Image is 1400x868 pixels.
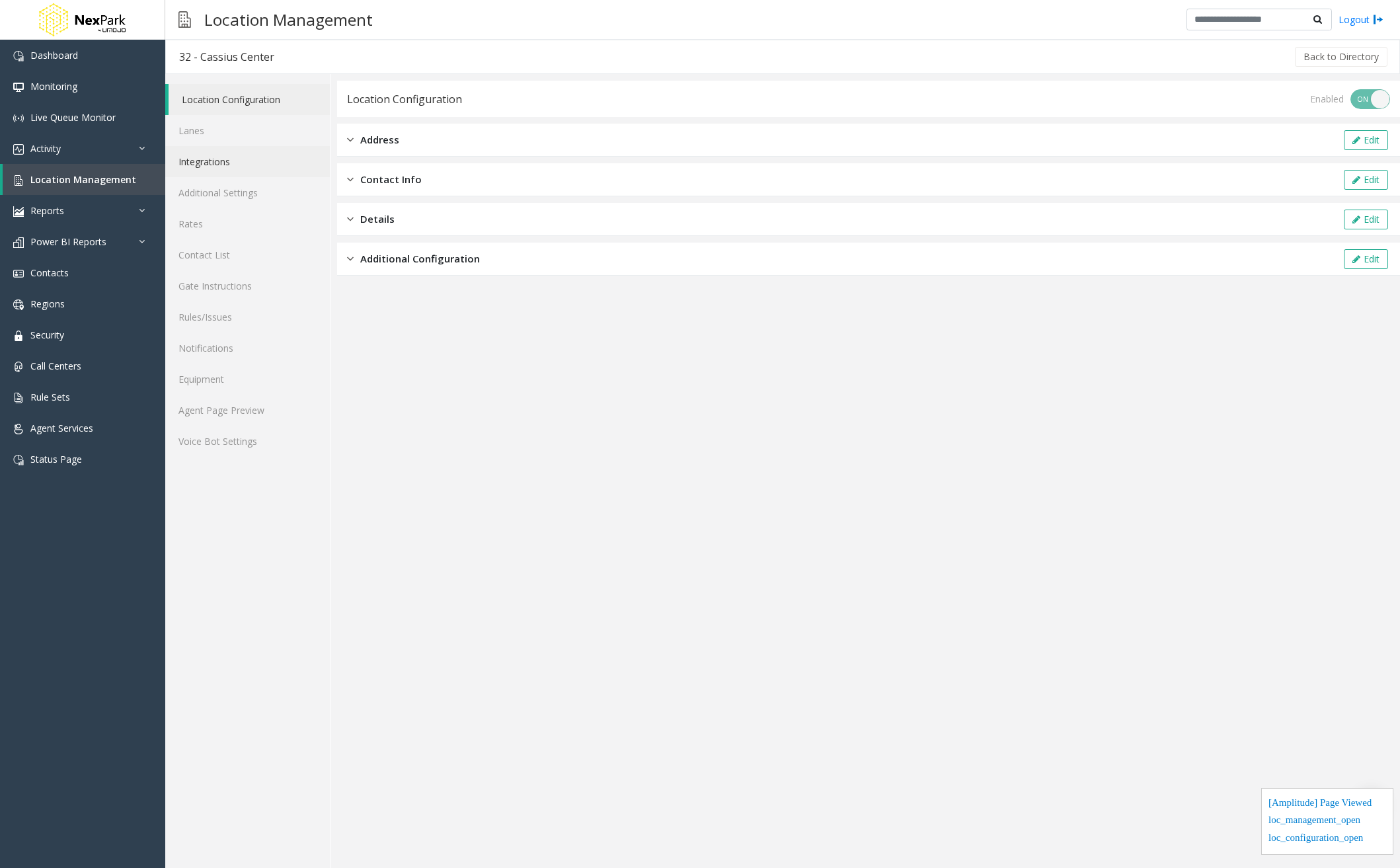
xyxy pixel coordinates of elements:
[30,111,116,124] span: Live Queue Monitor
[13,362,24,372] img: 'icon'
[165,395,330,426] a: Agent Page Preview
[360,251,480,266] span: Additional Configuration
[165,364,330,395] a: Equipment
[347,251,354,266] img: closed
[1295,47,1387,67] button: Back to Directory
[165,115,330,146] a: Lanes
[165,301,330,333] a: Rules/Issues
[30,360,81,372] span: Call Centers
[13,424,24,434] img: 'icon'
[13,299,24,310] img: 'icon'
[165,333,330,364] a: Notifications
[30,453,82,465] span: Status Page
[179,48,274,65] div: 32 - Cassius Center
[30,173,136,186] span: Location Management
[360,172,422,187] span: Contact Info
[169,84,330,115] a: Location Configuration
[13,113,24,124] img: 'icon'
[1373,13,1383,26] img: logout
[13,144,24,155] img: 'icon'
[1268,795,1386,813] div: [Amplitude] Page Viewed
[30,80,77,93] span: Monitoring
[30,297,65,310] span: Regions
[13,206,24,217] img: 'icon'
[165,239,330,270] a: Contact List
[165,146,330,177] a: Integrations
[13,393,24,403] img: 'icon'
[347,132,354,147] img: closed
[13,331,24,341] img: 'icon'
[347,91,462,108] div: Location Configuration
[30,391,70,403] span: Rule Sets
[360,132,399,147] span: Address
[347,172,354,187] img: closed
[1344,249,1388,269] button: Edit
[1310,92,1344,106] div: Enabled
[165,208,330,239] a: Rates
[1268,812,1386,830] div: loc_management_open
[13,237,24,248] img: 'icon'
[13,51,24,61] img: 'icon'
[30,266,69,279] span: Contacts
[1339,13,1383,26] a: Logout
[30,235,106,248] span: Power BI Reports
[30,142,61,155] span: Activity
[165,177,330,208] a: Additional Settings
[13,82,24,93] img: 'icon'
[30,422,93,434] span: Agent Services
[30,329,64,341] span: Security
[1268,830,1386,848] div: loc_configuration_open
[165,270,330,301] a: Gate Instructions
[360,212,395,227] span: Details
[13,455,24,465] img: 'icon'
[198,3,379,36] h3: Location Management
[30,49,78,61] span: Dashboard
[1344,130,1388,150] button: Edit
[13,175,24,186] img: 'icon'
[1344,170,1388,190] button: Edit
[347,212,354,227] img: closed
[165,426,330,457] a: Voice Bot Settings
[30,204,64,217] span: Reports
[3,164,165,195] a: Location Management
[178,3,191,36] img: pageIcon
[1344,210,1388,229] button: Edit
[13,268,24,279] img: 'icon'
